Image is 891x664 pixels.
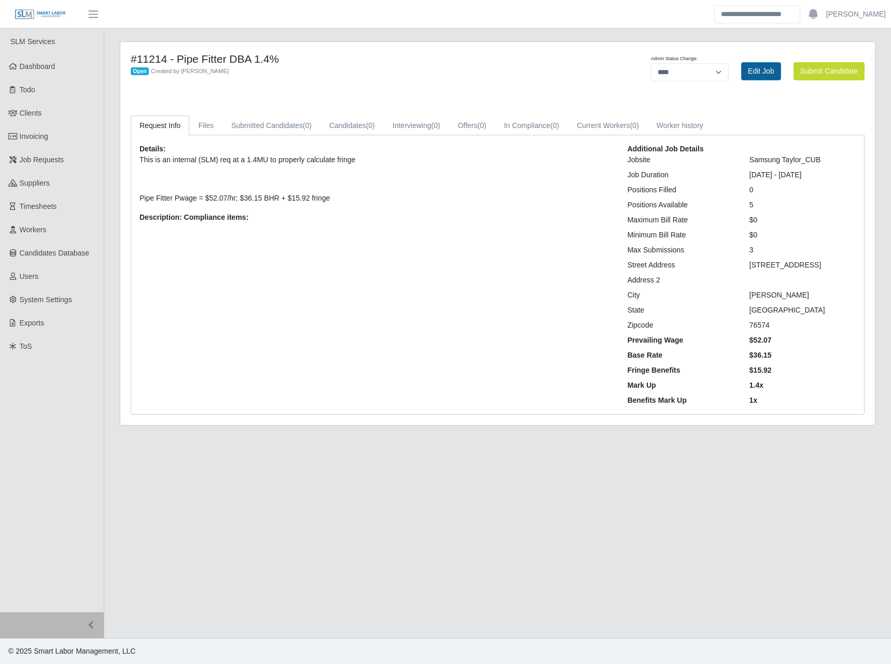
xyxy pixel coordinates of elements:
div: Mark Up [620,380,742,391]
p: This is an internal (SLM) req at a 1.4MU to properly calculate fringe [140,154,612,165]
span: Created by [PERSON_NAME] [151,68,229,74]
div: Positions Available [620,200,742,210]
div: Minimum Bill Rate [620,230,742,241]
span: Clients [20,109,42,117]
span: System Settings [20,295,72,304]
img: SLM Logo [15,9,66,20]
span: (0) [630,121,639,130]
div: 5 [742,200,864,210]
div: Address 2 [620,275,742,286]
span: (0) [431,121,440,130]
div: Benefits Mark Up [620,395,742,406]
a: Files [189,116,222,136]
span: Exports [20,319,44,327]
label: Admin Status Change: [651,55,698,63]
a: [PERSON_NAME] [826,9,886,20]
a: Current Workers [568,116,648,136]
div: [GEOGRAPHIC_DATA] [742,305,864,316]
div: Samsung Taylor_CUB [742,154,864,165]
span: Timesheets [20,202,57,210]
div: [DATE] - [DATE] [742,169,864,180]
div: $15.92 [742,365,864,376]
span: Candidates Database [20,249,90,257]
a: Offers [449,116,495,136]
div: Zipcode [620,320,742,331]
div: Base Rate [620,350,742,361]
span: Suppliers [20,179,50,187]
span: ToS [20,342,32,350]
a: Candidates [321,116,384,136]
a: Edit Job [741,62,781,80]
div: Jobsite [620,154,742,165]
div: Prevailing Wage [620,335,742,346]
div: Fringe Benefits [620,365,742,376]
a: In Compliance [495,116,568,136]
div: $36.15 [742,350,864,361]
b: Compliance items: [184,213,248,221]
b: Description: [140,213,182,221]
input: Search [714,5,800,23]
div: $0 [742,230,864,241]
span: (0) [366,121,375,130]
a: Request Info [131,116,189,136]
span: (0) [550,121,559,130]
span: Dashboard [20,62,55,70]
div: 3 [742,245,864,256]
span: (0) [478,121,486,130]
div: 1.4x [742,380,864,391]
div: $0 [742,215,864,225]
div: Max Submissions [620,245,742,256]
a: Worker history [648,116,712,136]
div: [STREET_ADDRESS] [742,260,864,271]
span: (0) [303,121,312,130]
div: Positions Filled [620,185,742,195]
a: Submitted Candidates [222,116,321,136]
b: Details: [140,145,166,153]
div: 76574 [742,320,864,331]
span: Workers [20,225,47,234]
div: 0 [742,185,864,195]
div: Street Address [620,260,742,271]
div: $52.07 [742,335,864,346]
div: Maximum Bill Rate [620,215,742,225]
span: SLM Services [10,37,55,46]
h4: #11214 - Pipe Fitter DBA 1.4% [131,52,552,65]
span: Open [131,67,149,76]
div: [PERSON_NAME] [742,290,864,301]
span: Invoicing [20,132,48,140]
div: 1x [742,395,864,406]
span: © 2025 Smart Labor Management, LLC [8,647,135,655]
div: State [620,305,742,316]
a: Interviewing [384,116,449,136]
div: City [620,290,742,301]
button: Submit Candidate [793,62,865,80]
div: Job Duration [620,169,742,180]
p: Pipe Fitter Pwage = $52.07/hr; $36.15 BHR + $15.92 fringe [140,193,612,204]
b: Additional Job Details [628,145,704,153]
span: Todo [20,86,35,94]
span: Users [20,272,39,280]
span: Job Requests [20,156,64,164]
